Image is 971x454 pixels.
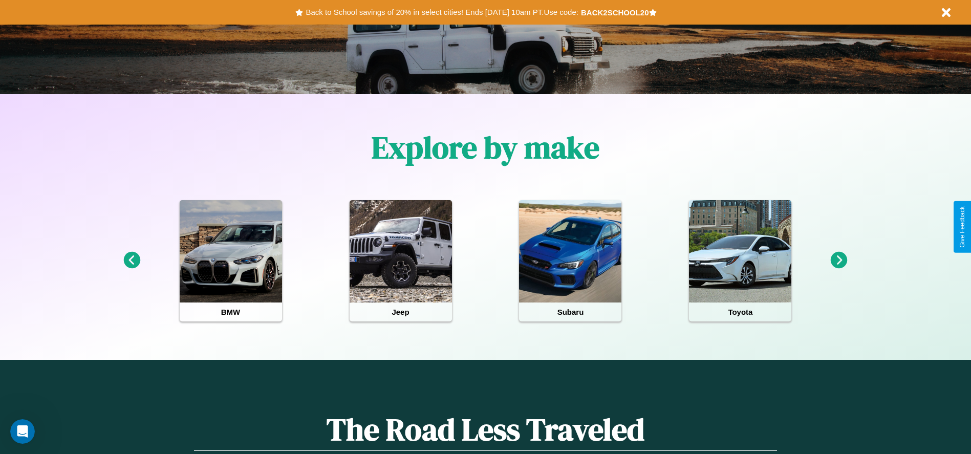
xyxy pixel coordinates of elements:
[194,408,776,451] h1: The Road Less Traveled
[303,5,580,19] button: Back to School savings of 20% in select cities! Ends [DATE] 10am PT.Use code:
[519,302,621,321] h4: Subaru
[10,419,35,444] iframe: Intercom live chat
[959,206,966,248] div: Give Feedback
[372,126,599,168] h1: Explore by make
[180,302,282,321] h4: BMW
[689,302,791,321] h4: Toyota
[350,302,452,321] h4: Jeep
[581,8,649,17] b: BACK2SCHOOL20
